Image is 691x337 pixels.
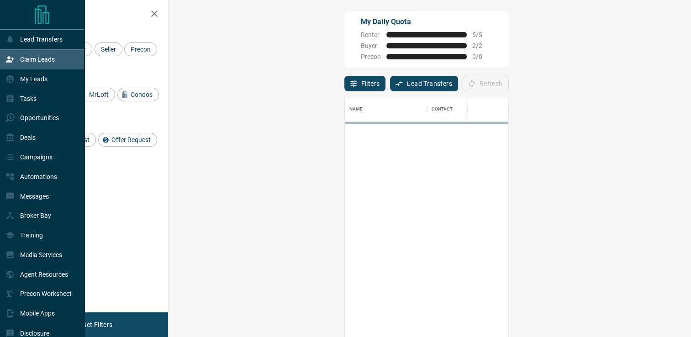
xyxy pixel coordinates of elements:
[427,96,500,122] div: Contact
[98,46,119,53] span: Seller
[86,91,112,98] span: MrLoft
[349,96,363,122] div: Name
[432,96,453,122] div: Contact
[108,136,154,143] span: Offer Request
[127,91,156,98] span: Condos
[117,88,159,101] div: Condos
[124,42,157,56] div: Precon
[344,76,386,91] button: Filters
[29,9,159,20] h2: Filters
[95,42,122,56] div: Seller
[345,96,427,122] div: Name
[76,88,115,101] div: MrLoft
[390,76,458,91] button: Lead Transfers
[472,53,492,60] span: 0 / 0
[361,42,381,49] span: Buyer
[361,31,381,38] span: Renter
[127,46,154,53] span: Precon
[361,53,381,60] span: Precon
[472,31,492,38] span: 5 / 5
[361,16,492,27] p: My Daily Quota
[69,317,118,332] button: Reset Filters
[472,42,492,49] span: 2 / 2
[98,133,157,147] div: Offer Request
